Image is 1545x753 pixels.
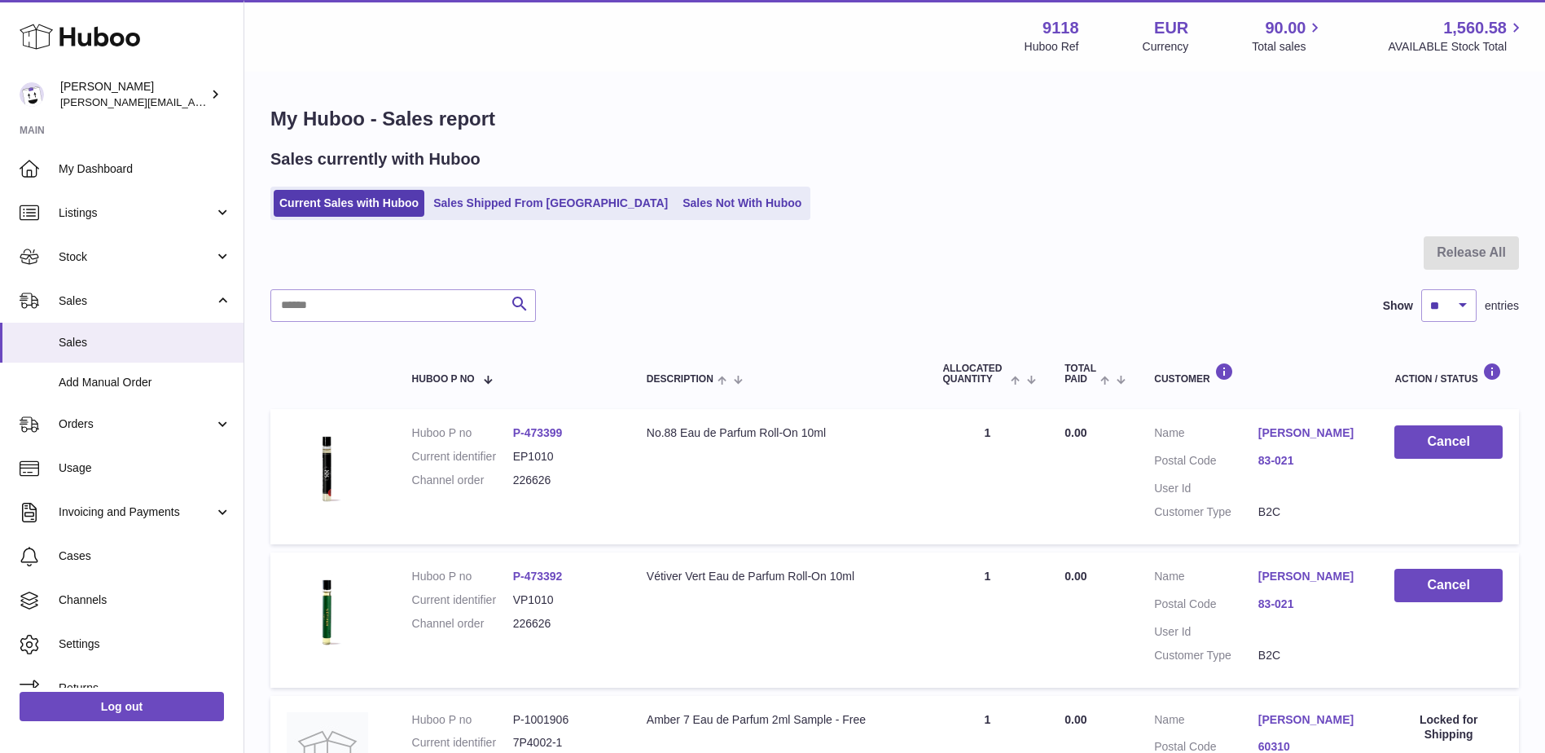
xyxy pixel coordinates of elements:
span: Total paid [1064,363,1096,385]
span: Cases [59,548,231,564]
dt: Huboo P no [412,712,513,728]
span: My Dashboard [59,161,231,177]
dt: Name [1154,569,1258,588]
label: Show [1383,298,1413,314]
img: freddie.sawkins@czechandspeake.com [20,82,44,107]
span: Settings [59,636,231,652]
span: Description [647,374,713,385]
a: 90.00 Total sales [1252,17,1324,55]
dt: Customer Type [1154,648,1258,663]
a: 1,560.58 AVAILABLE Stock Total [1388,17,1525,55]
a: [PERSON_NAME] [1258,712,1363,728]
dt: Customer Type [1154,504,1258,520]
dd: EP1010 [513,449,614,465]
span: Sales [59,335,231,350]
dt: Huboo P no [412,569,513,584]
span: ALLOCATED Quantity [942,363,1006,385]
h1: My Huboo - Sales report [270,106,1519,132]
a: 83-021 [1258,597,1363,612]
div: Locked for Shipping [1394,712,1503,743]
div: Customer [1154,363,1362,385]
a: P-473392 [513,570,563,583]
span: [PERSON_NAME][EMAIL_ADDRESS][PERSON_NAME][DOMAIN_NAME] [60,95,414,108]
dd: B2C [1258,504,1363,520]
dt: Huboo P no [412,425,513,441]
span: AVAILABLE Stock Total [1388,39,1525,55]
span: Invoicing and Payments [59,504,214,520]
dt: Name [1154,425,1258,445]
dt: Name [1154,712,1258,732]
a: 83-021 [1258,453,1363,469]
a: [PERSON_NAME] [1258,569,1363,584]
a: Current Sales with Huboo [274,190,424,217]
span: 0.00 [1064,713,1086,726]
dd: 7P4002-1 [513,735,614,751]
div: Amber 7 Eau de Parfum 2ml Sample - Free [647,712,911,728]
dt: Channel order [412,473,513,488]
dt: Channel order [412,616,513,632]
span: Orders [59,416,214,432]
div: Huboo Ref [1025,39,1079,55]
dt: Current identifier [412,735,513,751]
h2: Sales currently with Huboo [270,148,481,170]
dd: B2C [1258,648,1363,663]
span: Channels [59,592,231,608]
dt: User Id [1154,624,1258,640]
div: No.88 Eau de Parfum Roll-On 10ml [647,425,911,441]
span: Usage [59,460,231,476]
img: No.88_EdP_Roll_on_cut_out_lid_on-scaled.jpg [287,425,368,507]
strong: EUR [1154,17,1188,39]
td: 1 [926,553,1048,688]
button: Cancel [1394,569,1503,602]
a: [PERSON_NAME] [1258,425,1363,441]
span: Huboo P no [412,374,475,385]
div: Action / Status [1394,363,1503,385]
dt: Current identifier [412,449,513,465]
dd: P-1001906 [513,712,614,728]
strong: 9118 [1042,17,1079,39]
dt: Postal Code [1154,597,1258,616]
dt: Postal Code [1154,453,1258,473]
dd: 226626 [513,473,614,488]
dt: Current identifier [412,592,513,608]
span: Returns [59,680,231,696]
span: 1,560.58 [1443,17,1507,39]
span: Listings [59,205,214,221]
dt: User Id [1154,481,1258,496]
td: 1 [926,409,1048,544]
div: Currency [1143,39,1189,55]
a: P-473399 [513,426,563,439]
a: Sales Not With Huboo [677,190,807,217]
a: Log out [20,692,224,721]
span: Stock [59,249,214,265]
button: Cancel [1394,425,1503,459]
span: entries [1485,298,1519,314]
span: Total sales [1252,39,1324,55]
img: Vetiver-Vert-EdP-Roll-on-cut-out-lid-on-scaled.jpg [287,569,368,650]
span: Add Manual Order [59,375,231,390]
span: Sales [59,293,214,309]
span: 90.00 [1265,17,1306,39]
span: 0.00 [1064,426,1086,439]
div: Vétiver Vert Eau de Parfum Roll-On 10ml [647,569,911,584]
dd: 226626 [513,616,614,632]
dd: VP1010 [513,592,614,608]
span: 0.00 [1064,570,1086,583]
div: [PERSON_NAME] [60,79,207,110]
a: Sales Shipped From [GEOGRAPHIC_DATA] [428,190,674,217]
